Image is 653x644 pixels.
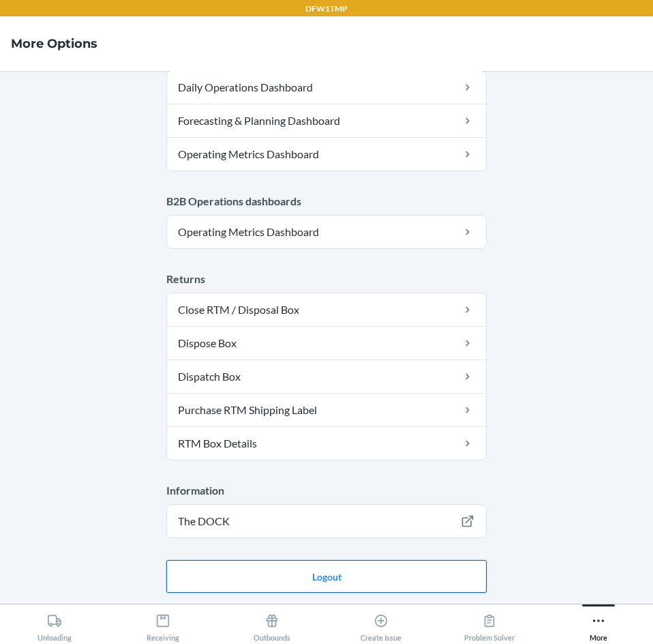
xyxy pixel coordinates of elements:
a: Purchase RTM Shipping Label [167,394,486,426]
button: More [544,604,653,642]
a: Close RTM / Disposal Box [167,293,486,326]
a: Daily Operations Dashboard [167,71,486,104]
div: Create Issue [361,608,401,642]
div: Outbounds [254,608,290,642]
button: Create Issue [326,604,436,642]
a: RTM Box Details [167,427,486,460]
button: Logout [166,560,487,593]
div: Receiving [147,608,179,642]
a: Operating Metrics Dashboard [167,138,486,171]
p: Returns [166,271,487,287]
a: Forecasting & Planning Dashboard [167,104,486,137]
a: Dispatch Box [167,360,486,393]
a: Operating Metrics Dashboard [167,216,486,248]
p: DFW1TMP [305,3,348,15]
h4: More Options [11,35,97,53]
div: Unloading [37,608,72,642]
p: B2B Operations dashboards [166,193,487,209]
div: Problem Solver [464,608,515,642]
div: More [590,608,607,642]
a: Dispose Box [167,327,486,360]
button: Receiving [109,604,218,642]
p: Information [166,482,487,499]
a: The DOCK [167,505,486,538]
button: Outbounds [217,604,326,642]
button: Problem Solver [436,604,545,642]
